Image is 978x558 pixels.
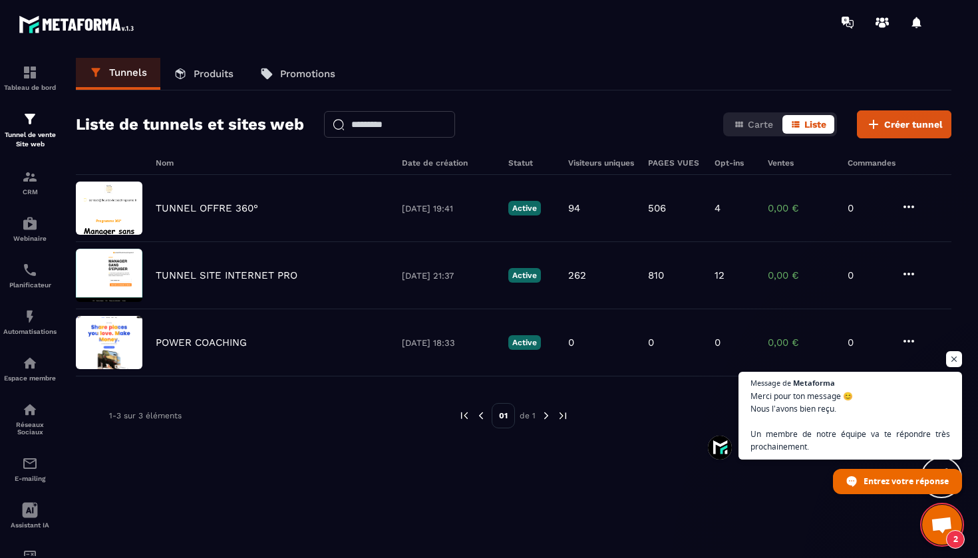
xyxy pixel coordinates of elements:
a: Promotions [247,58,349,90]
p: [DATE] 21:37 [402,271,495,281]
a: automationsautomationsAutomatisations [3,299,57,345]
h6: Ventes [768,158,834,168]
img: next [540,410,552,422]
p: Active [508,335,541,350]
h6: Date de création [402,158,495,168]
p: 0 [568,337,574,349]
img: image [76,316,142,369]
p: 0,00 € [768,337,834,349]
p: 262 [568,269,586,281]
span: Metaforma [793,379,835,386]
img: scheduler [22,262,38,278]
button: Liste [782,115,834,134]
p: Active [508,268,541,283]
p: Réseaux Sociaux [3,421,57,436]
h6: Statut [508,158,555,168]
h6: Nom [156,158,389,168]
p: Tableau de bord [3,84,57,91]
h6: Visiteurs uniques [568,158,635,168]
p: 0,00 € [768,202,834,214]
a: schedulerschedulerPlanificateur [3,252,57,299]
h2: Liste de tunnels et sites web [76,111,304,138]
p: E-mailing [3,475,57,482]
img: formation [22,111,38,127]
p: [DATE] 18:33 [402,338,495,348]
img: prev [458,410,470,422]
span: Message de [750,379,791,386]
a: automationsautomationsWebinaire [3,206,57,252]
a: formationformationTunnel de vente Site web [3,101,57,159]
h6: PAGES VUES [648,158,701,168]
p: 0 [848,202,888,214]
span: 2 [946,530,965,549]
h6: Opt-ins [715,158,754,168]
button: Carte [726,115,781,134]
p: 0 [715,337,721,349]
p: POWER COACHING [156,337,247,349]
a: social-networksocial-networkRéseaux Sociaux [3,392,57,446]
img: social-network [22,402,38,418]
a: formationformationCRM [3,159,57,206]
img: automations [22,215,38,231]
img: next [557,410,569,422]
p: [DATE] 19:41 [402,204,495,213]
p: 0 [848,337,888,349]
img: formation [22,169,38,185]
img: formation [22,65,38,80]
p: de 1 [520,410,536,421]
a: automationsautomationsEspace membre [3,345,57,392]
span: Liste [804,119,826,130]
p: Espace membre [3,374,57,382]
p: Planificateur [3,281,57,289]
img: prev [475,410,487,422]
a: formationformationTableau de bord [3,55,57,101]
p: Tunnels [109,67,147,78]
p: 506 [648,202,666,214]
span: Carte [748,119,773,130]
h6: Commandes [848,158,896,168]
a: Produits [160,58,247,90]
img: image [76,249,142,302]
span: Créer tunnel [884,118,943,131]
p: Tunnel de vente Site web [3,130,57,149]
p: Automatisations [3,328,57,335]
p: TUNNEL SITE INTERNET PRO [156,269,297,281]
img: email [22,456,38,472]
p: TUNNEL OFFRE 360° [156,202,258,214]
p: Promotions [280,68,335,80]
p: Webinaire [3,235,57,242]
button: Créer tunnel [857,110,951,138]
p: CRM [3,188,57,196]
img: automations [22,355,38,371]
p: 4 [715,202,721,214]
img: logo [19,12,138,37]
p: 0 [848,269,888,281]
div: Ouvrir le chat [922,505,962,545]
p: Active [508,201,541,215]
p: Assistant IA [3,521,57,529]
a: emailemailE-mailing [3,446,57,492]
p: 0 [648,337,654,349]
p: 810 [648,269,664,281]
p: 01 [492,403,515,428]
a: Tunnels [76,58,160,90]
p: 1-3 sur 3 éléments [109,411,182,420]
p: Produits [194,68,234,80]
img: automations [22,309,38,325]
p: 94 [568,202,580,214]
img: image [76,182,142,235]
p: 12 [715,269,725,281]
a: Assistant IA [3,492,57,539]
span: Entrez votre réponse [864,470,949,493]
span: Merci pour ton message 😊 Nous l’avons bien reçu. Un membre de notre équipe va te répondre très pr... [750,390,950,453]
p: 0,00 € [768,269,834,281]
